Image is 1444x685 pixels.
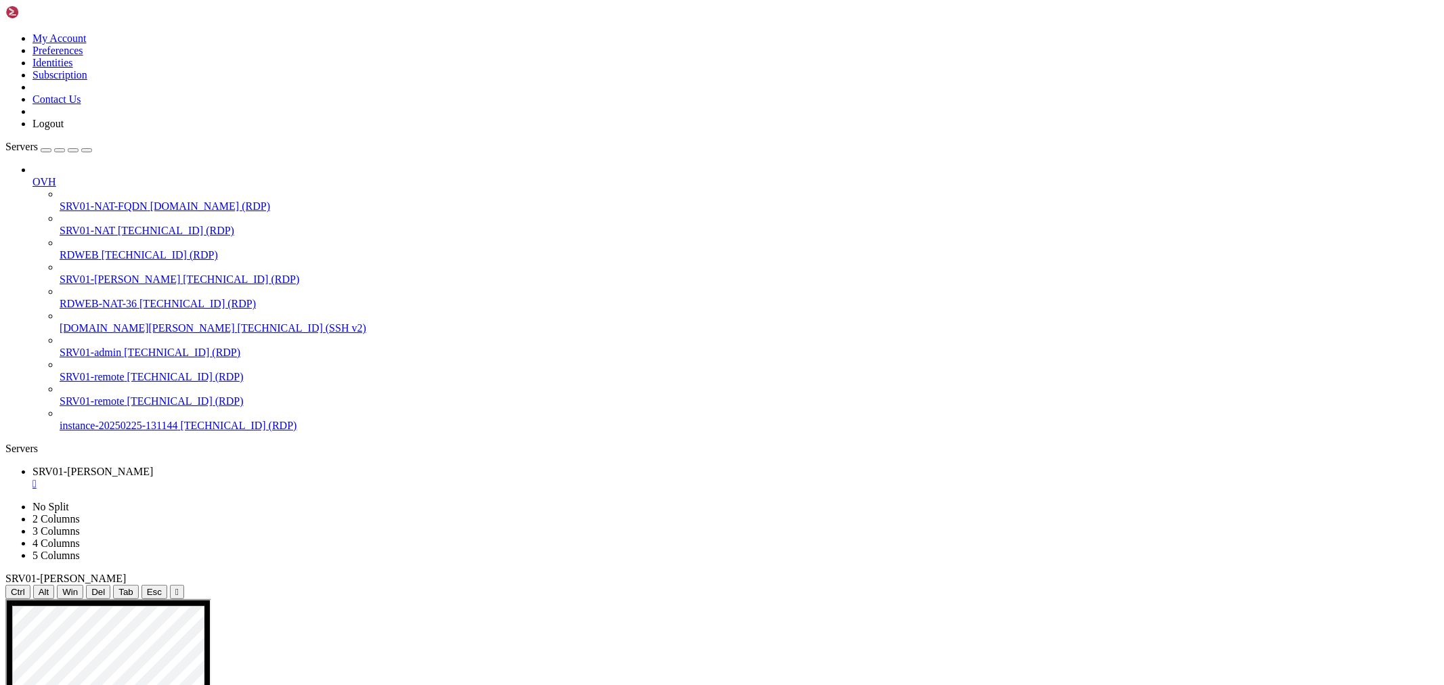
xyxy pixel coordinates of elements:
button: Esc [141,585,167,599]
a: SRV01-remote [TECHNICAL_ID] (RDP) [60,371,1439,383]
span: [TECHNICAL_ID] (RDP) [127,395,244,407]
span: SRV01-[PERSON_NAME] [32,466,153,477]
div:  [175,587,179,597]
a: instance-20250225-131144 [TECHNICAL_ID] (RDP) [60,420,1439,432]
span: RDWEB [60,249,99,261]
a: 2 Columns [32,513,80,525]
li: [DOMAIN_NAME][PERSON_NAME] [TECHNICAL_ID] (SSH v2) [60,310,1439,334]
li: SRV01-[PERSON_NAME] [TECHNICAL_ID] (RDP) [60,261,1439,286]
span: SRV01-[PERSON_NAME] [5,573,126,584]
a: SRV01-admin [TECHNICAL_ID] (RDP) [60,347,1439,359]
span: Esc [147,587,162,597]
span: Alt [39,587,49,597]
li: RDWEB [TECHNICAL_ID] (RDP) [60,237,1439,261]
span: [TECHNICAL_ID] (RDP) [139,298,256,309]
a: Servers [5,141,92,152]
span: [TECHNICAL_ID] (RDP) [183,273,299,285]
li: SRV01-admin [TECHNICAL_ID] (RDP) [60,334,1439,359]
span: SRV01-remote [60,395,125,407]
a: SRV01-[PERSON_NAME] [TECHNICAL_ID] (RDP) [60,273,1439,286]
a: SRV01-NAT-FQDN [DOMAIN_NAME] (RDP) [60,200,1439,213]
a: SRV01-remote [TECHNICAL_ID] (RDP) [60,395,1439,407]
span: [TECHNICAL_ID] (RDP) [118,225,234,236]
button: Ctrl [5,585,30,599]
div: Servers [5,443,1439,455]
span: Ctrl [11,587,25,597]
span: SRV01-remote [60,371,125,382]
a: Subscription [32,69,87,81]
button:  [170,585,184,599]
span: [TECHNICAL_ID] (SSH v2) [238,322,366,334]
button: Del [86,585,110,599]
button: Win [57,585,83,599]
li: SRV01-NAT [TECHNICAL_ID] (RDP) [60,213,1439,237]
span: SRV01-NAT [60,225,115,236]
span: [DOMAIN_NAME][PERSON_NAME] [60,322,235,334]
span: instance-20250225-131144 [60,420,177,431]
span: SRV01-[PERSON_NAME] [60,273,180,285]
li: SRV01-remote [TECHNICAL_ID] (RDP) [60,383,1439,407]
button: Tab [113,585,139,599]
span: SRV01-admin [60,347,121,358]
a: 3 Columns [32,525,80,537]
a: [DOMAIN_NAME][PERSON_NAME] [TECHNICAL_ID] (SSH v2) [60,322,1439,334]
a: OVH [32,176,1439,188]
li: RDWEB-NAT-36 [TECHNICAL_ID] (RDP) [60,286,1439,310]
a: SRV01-NAT [TECHNICAL_ID] (RDP) [60,225,1439,237]
li: OVH [32,164,1439,432]
li: instance-20250225-131144 [TECHNICAL_ID] (RDP) [60,407,1439,432]
a: SRV01-NAT-ALI [32,466,1439,490]
a: 5 Columns [32,550,80,561]
span: [TECHNICAL_ID] (RDP) [180,420,297,431]
span: Servers [5,141,38,152]
a: 4 Columns [32,537,80,549]
img: Shellngn [5,5,83,19]
span: [TECHNICAL_ID] (RDP) [102,249,218,261]
li: SRV01-NAT-FQDN [DOMAIN_NAME] (RDP) [60,188,1439,213]
button: Alt [33,585,55,599]
a: Identities [32,57,73,68]
span: Tab [118,587,133,597]
a: My Account [32,32,87,44]
span: SRV01-NAT-FQDN [60,200,148,212]
a: Contact Us [32,93,81,105]
li: SRV01-remote [TECHNICAL_ID] (RDP) [60,359,1439,383]
span: [TECHNICAL_ID] (RDP) [124,347,240,358]
a:  [32,478,1439,490]
a: Preferences [32,45,83,56]
a: No Split [32,501,69,512]
span: OVH [32,176,56,187]
a: RDWEB-NAT-36 [TECHNICAL_ID] (RDP) [60,298,1439,310]
span: [DOMAIN_NAME] (RDP) [150,200,270,212]
a: RDWEB [TECHNICAL_ID] (RDP) [60,249,1439,261]
span: [TECHNICAL_ID] (RDP) [127,371,244,382]
span: Del [91,587,105,597]
span: Win [62,587,78,597]
a: Logout [32,118,64,129]
span: RDWEB-NAT-36 [60,298,137,309]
